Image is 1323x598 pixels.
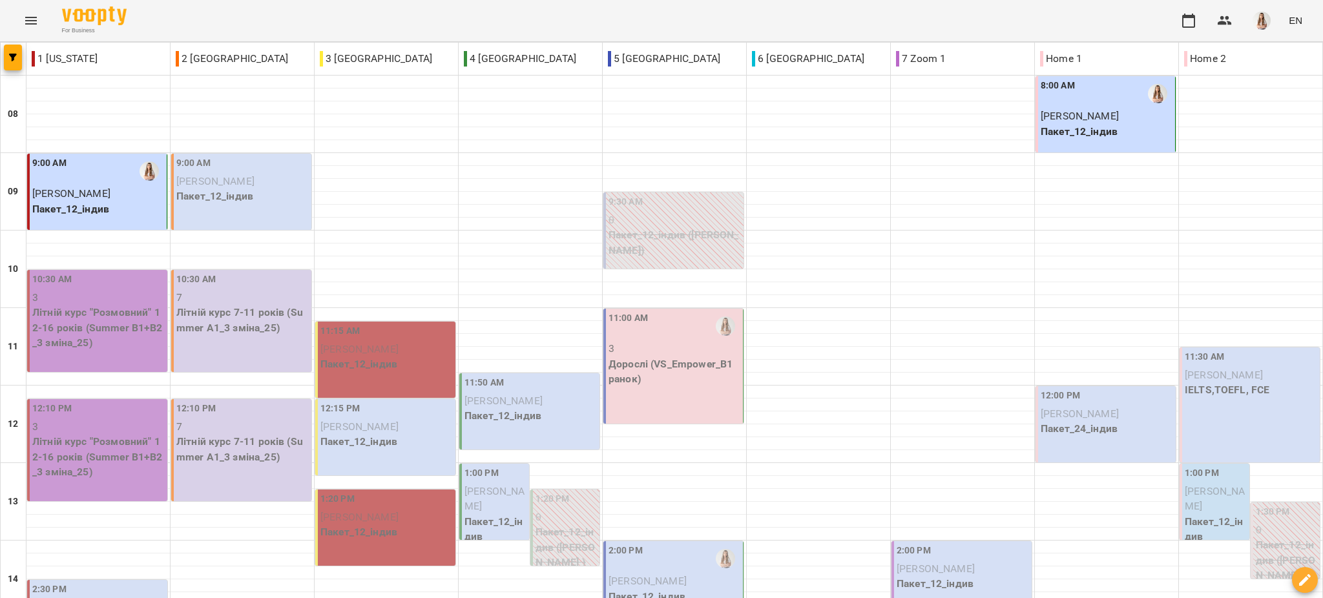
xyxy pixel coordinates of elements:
[176,434,309,464] p: Літній курс 7-11 років (Summer A1_3 зміна_25)
[176,51,288,67] p: 2 [GEOGRAPHIC_DATA]
[32,434,165,480] p: Літній курс "Розмовний" 12-16 років (Summer B1+B2_3 зміна_25)
[1256,522,1318,538] p: 0
[320,356,453,372] p: Пакет_12_індив
[32,290,165,305] p: 3
[320,51,432,67] p: 3 [GEOGRAPHIC_DATA]
[1185,485,1245,513] span: [PERSON_NAME]
[464,376,504,390] label: 11:50 AM
[1256,505,1290,519] label: 1:30 PM
[320,524,453,540] p: Пакет_12_індив
[176,175,255,187] span: [PERSON_NAME]
[609,544,643,558] label: 2:00 PM
[8,495,18,509] h6: 13
[32,51,98,67] p: 1 [US_STATE]
[62,26,127,35] span: For Business
[32,201,164,217] p: Пакет_12_індив
[32,583,67,597] label: 2:30 PM
[32,305,165,351] p: Літній курс "Розмовний" 12-16 років (Summer B1+B2_3 зміна_25)
[1040,51,1082,67] p: Home 1
[1185,369,1263,381] span: [PERSON_NAME]
[716,549,735,568] img: Михно Віта Олександрівна
[320,343,399,355] span: [PERSON_NAME]
[176,402,216,416] label: 12:10 PM
[140,161,159,181] img: Михно Віта Олександрівна
[8,417,18,431] h6: 12
[1253,12,1271,30] img: 991d444c6ac07fb383591aa534ce9324.png
[8,572,18,586] h6: 14
[32,187,110,200] span: [PERSON_NAME]
[320,434,453,449] p: Пакет_12_індив
[1148,84,1167,103] img: Михно Віта Олександрівна
[464,395,543,407] span: [PERSON_NAME]
[1256,537,1318,583] p: Пакет_12_індив ([PERSON_NAME])
[536,524,598,570] p: Пакет_12_індив ([PERSON_NAME] )
[32,273,72,287] label: 10:30 AM
[1289,14,1302,27] span: EN
[896,51,946,67] p: 7 Zoom 1
[1041,79,1075,93] label: 8:00 AM
[8,340,18,354] h6: 11
[176,290,309,305] p: 7
[609,575,687,587] span: [PERSON_NAME]
[1041,407,1119,420] span: [PERSON_NAME]
[176,305,309,335] p: Літній курс 7-11 років (Summer A1_3 зміна_25)
[464,51,576,67] p: 4 [GEOGRAPHIC_DATA]
[320,324,360,338] label: 11:15 AM
[1284,8,1307,32] button: EN
[1185,466,1219,480] label: 1:00 PM
[8,107,18,121] h6: 08
[464,466,499,480] label: 1:00 PM
[62,6,127,25] img: Voopty Logo
[1041,421,1173,437] p: Пакет_24_індив
[1184,51,1226,67] p: Home 2
[176,419,309,435] p: 7
[1041,389,1080,403] label: 12:00 PM
[16,5,47,36] button: Menu
[609,341,740,356] p: 3
[1185,514,1247,544] p: Пакет_12_індив
[752,51,864,67] p: 6 [GEOGRAPHIC_DATA]
[320,511,399,523] span: [PERSON_NAME]
[716,316,735,336] img: Михно Віта Олександрівна
[32,419,165,435] p: 3
[320,420,399,433] span: [PERSON_NAME]
[32,156,67,170] label: 9:00 AM
[609,212,741,228] p: 0
[176,189,309,204] p: Пакет_12_індив
[1041,124,1172,139] p: Пакет_12_індив
[536,510,598,525] p: 0
[8,262,18,276] h6: 10
[608,51,720,67] p: 5 [GEOGRAPHIC_DATA]
[609,356,740,387] p: Дорослі (VS_Empower_B1 ранок)
[320,402,360,416] label: 12:15 PM
[32,402,72,416] label: 12:10 PM
[320,492,355,506] label: 1:20 PM
[1041,110,1119,122] span: [PERSON_NAME]
[1185,382,1317,398] p: IELTS,TOEFL, FCE
[8,185,18,199] h6: 09
[897,544,931,558] label: 2:00 PM
[464,485,525,513] span: [PERSON_NAME]
[609,227,741,258] p: Пакет_12_індив ([PERSON_NAME])
[464,408,597,424] p: Пакет_12_індив
[609,195,643,209] label: 9:30 AM
[536,492,570,506] label: 1:20 PM
[176,273,216,287] label: 10:30 AM
[897,576,1029,592] p: Пакет_12_індив
[1185,350,1224,364] label: 11:30 AM
[609,311,648,325] label: 11:00 AM
[897,562,975,575] span: [PERSON_NAME]
[464,514,526,544] p: Пакет_12_індив
[176,156,211,170] label: 9:00 AM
